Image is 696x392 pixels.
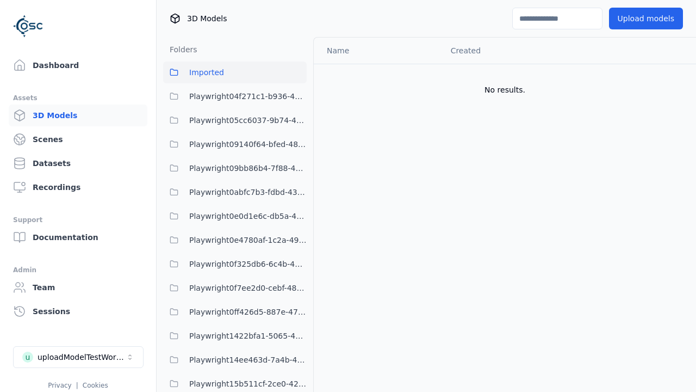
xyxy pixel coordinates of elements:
[9,226,147,248] a: Documentation
[9,301,147,322] a: Sessions
[38,352,126,363] div: uploadModelTestWorkspace
[163,229,307,251] button: Playwright0e4780af-1c2a-492e-901c-6880da17528a
[13,213,143,226] div: Support
[9,152,147,174] a: Datasets
[163,62,307,83] button: Imported
[189,234,307,247] span: Playwright0e4780af-1c2a-492e-901c-6880da17528a
[76,382,78,389] span: |
[22,352,33,363] div: u
[189,281,307,295] span: Playwright0f7ee2d0-cebf-4840-a756-5a7a26222786
[189,305,307,318] span: Playwright0ff426d5-887e-47ce-9e83-c6f549f6a63f
[609,8,683,29] button: Upload models
[9,128,147,150] a: Scenes
[163,157,307,179] button: Playwright09bb86b4-7f88-4a8f-8ea8-a4c9412c995e
[9,54,147,76] a: Dashboard
[189,353,307,366] span: Playwright14ee463d-7a4b-460f-bf6c-ea7fafeecbb0
[189,210,307,223] span: Playwright0e0d1e6c-db5a-4244-b424-632341d2c1b4
[189,66,224,79] span: Imported
[189,186,307,199] span: Playwright0abfc7b3-fdbd-438a-9097-bdc709c88d01
[163,85,307,107] button: Playwright04f271c1-b936-458c-b5f6-36ca6337f11a
[163,325,307,347] button: Playwright1422bfa1-5065-45c6-98b3-ab75e32174d7
[83,382,108,389] a: Cookies
[13,264,143,277] div: Admin
[189,114,307,127] span: Playwright05cc6037-9b74-4704-86c6-3ffabbdece83
[163,133,307,155] button: Playwright09140f64-bfed-4894-9ae1-f5b1e6c36039
[48,382,71,389] a: Privacy
[163,349,307,371] button: Playwright14ee463d-7a4b-460f-bf6c-ea7fafeecbb0
[442,38,573,64] th: Created
[189,138,307,151] span: Playwright09140f64-bfed-4894-9ae1-f5b1e6c36039
[163,253,307,275] button: Playwright0f325db6-6c4b-4947-9a8f-f4487adedf2c
[163,277,307,299] button: Playwright0f7ee2d0-cebf-4840-a756-5a7a26222786
[13,11,43,41] img: Logo
[189,329,307,342] span: Playwright1422bfa1-5065-45c6-98b3-ab75e32174d7
[163,181,307,203] button: Playwright0abfc7b3-fdbd-438a-9097-bdc709c88d01
[163,44,197,55] h3: Folders
[189,377,307,390] span: Playwright15b511cf-2ce0-42d4-aab5-f050ff96fb05
[13,91,143,105] div: Assets
[189,90,307,103] span: Playwright04f271c1-b936-458c-b5f6-36ca6337f11a
[9,176,147,198] a: Recordings
[9,277,147,298] a: Team
[314,38,442,64] th: Name
[189,162,307,175] span: Playwright09bb86b4-7f88-4a8f-8ea8-a4c9412c995e
[163,301,307,323] button: Playwright0ff426d5-887e-47ce-9e83-c6f549f6a63f
[187,13,227,24] span: 3D Models
[9,105,147,126] a: 3D Models
[163,109,307,131] button: Playwright05cc6037-9b74-4704-86c6-3ffabbdece83
[163,205,307,227] button: Playwright0e0d1e6c-db5a-4244-b424-632341d2c1b4
[314,64,696,116] td: No results.
[13,346,144,368] button: Select a workspace
[189,258,307,271] span: Playwright0f325db6-6c4b-4947-9a8f-f4487adedf2c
